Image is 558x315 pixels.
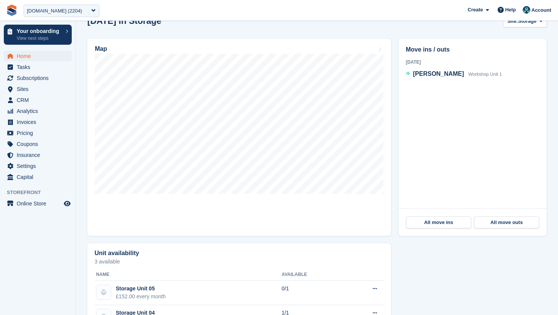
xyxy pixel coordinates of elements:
span: Capital [17,172,62,182]
h2: Unit availability [95,250,139,257]
span: Create [468,6,483,14]
span: Analytics [17,106,62,116]
a: menu [4,62,72,72]
span: Workshop Unit 1 [468,72,502,77]
a: menu [4,84,72,94]
a: Preview store [63,199,72,208]
a: menu [4,198,72,209]
a: menu [4,117,72,127]
span: Subscriptions [17,73,62,83]
span: Site: [508,17,518,25]
img: blank-unit-type-icon-ffbac7b88ba66c5e286b0e438baccc4b9c83835d4c34f86887a83fc20ec27e7b.svg [96,285,111,299]
div: £152.00 every month [116,293,166,301]
a: Map [87,39,391,236]
span: Settings [17,161,62,171]
td: 0/1 [282,281,344,305]
h2: [DATE] in Storage [87,16,161,26]
button: Site: Storage [503,15,547,28]
a: All move outs [474,216,539,229]
a: menu [4,51,72,61]
div: Storage Unit 05 [116,285,166,293]
a: menu [4,161,72,171]
span: Storage [518,17,536,25]
p: Your onboarding [17,28,62,34]
span: Insurance [17,150,62,160]
span: Sites [17,84,62,94]
th: Name [95,269,282,281]
img: Jennifer Ofodile [523,6,530,14]
a: menu [4,139,72,149]
h2: Map [95,45,107,52]
a: All move ins [406,216,471,229]
a: menu [4,172,72,182]
h2: Move ins / outs [406,45,539,54]
p: View next steps [17,35,62,42]
span: Coupons [17,139,62,149]
span: Invoices [17,117,62,127]
span: Online Store [17,198,62,209]
a: menu [4,128,72,138]
a: Your onboarding View next steps [4,25,72,45]
span: CRM [17,95,62,105]
span: Tasks [17,62,62,72]
div: [DOMAIN_NAME] (2204) [27,7,82,15]
th: Available [282,269,344,281]
span: [PERSON_NAME] [413,71,464,77]
img: stora-icon-8386f47178a22dfd0bd8f6a31ec36ba5ce8667c1dd55bd0f319d3a0aa187defe.svg [6,5,17,16]
span: Help [505,6,516,14]
a: [PERSON_NAME] Workshop Unit 1 [406,69,502,79]
p: 3 available [95,259,384,264]
div: [DATE] [406,59,539,66]
a: menu [4,150,72,160]
span: Account [531,6,551,14]
span: Home [17,51,62,61]
span: Storefront [7,189,76,196]
a: menu [4,106,72,116]
span: Pricing [17,128,62,138]
a: menu [4,95,72,105]
a: menu [4,73,72,83]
